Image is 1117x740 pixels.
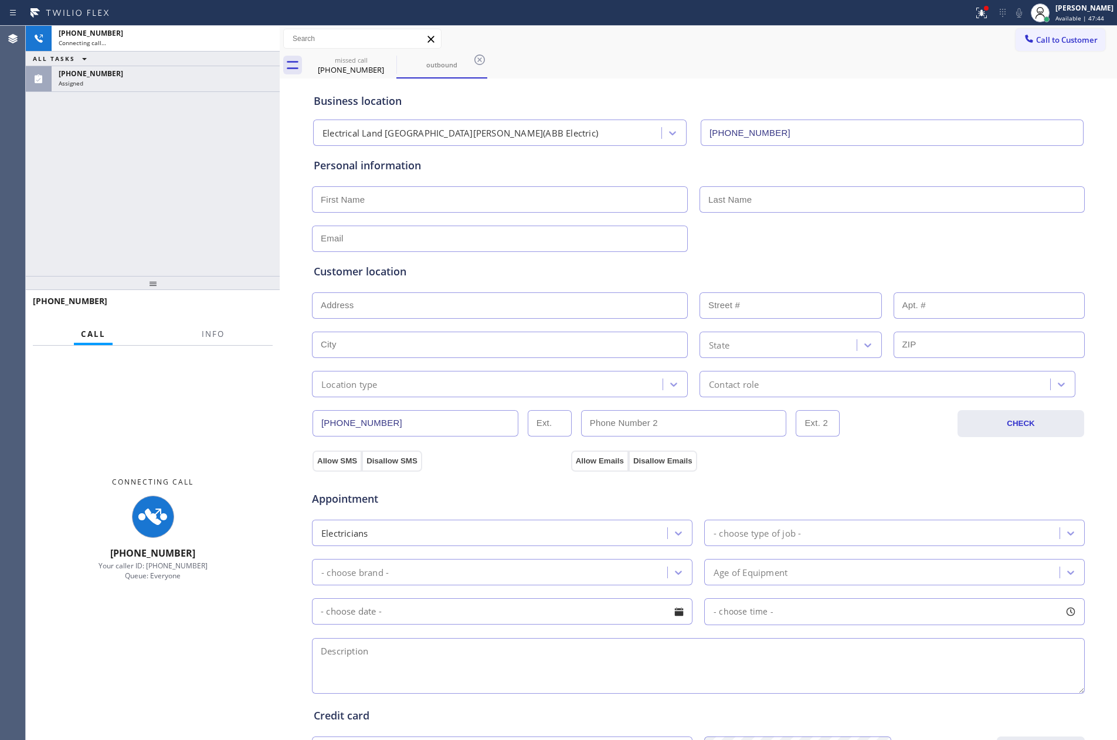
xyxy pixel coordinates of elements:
input: Phone Number [313,410,518,437]
input: Apt. # [894,292,1085,319]
div: Business location [314,93,1083,109]
span: [PHONE_NUMBER] [110,547,195,560]
div: [PERSON_NAME] [1055,3,1113,13]
div: Age of Equipment [714,565,787,579]
input: Search [284,29,441,48]
span: Appointment [312,491,568,507]
input: Ext. [528,410,572,437]
input: Street # [700,292,882,319]
span: ALL TASKS [33,54,75,63]
div: Credit card [314,708,1083,724]
span: Connecting call… [59,39,106,47]
span: Info [202,329,225,339]
div: Customer location [314,264,1083,279]
span: Available | 47:44 [1055,14,1104,22]
div: Personal information [314,158,1083,173]
div: Contact role [709,377,759,391]
button: Info [195,323,232,346]
span: - choose time - [714,606,773,617]
input: Address [312,292,688,319]
div: State [709,338,729,352]
input: ZIP [894,332,1085,358]
input: Ext. 2 [796,410,840,437]
span: Your caller ID: [PHONE_NUMBER] Queue: Everyone [99,561,208,581]
button: Disallow SMS [362,451,422,472]
div: [PHONE_NUMBER] [307,64,395,75]
span: [PHONE_NUMBER] [33,295,107,306]
button: Call to Customer [1016,29,1105,51]
button: Allow Emails [571,451,629,472]
div: Location type [321,377,378,391]
button: Mute [1011,5,1027,21]
div: Electrical Land [GEOGRAPHIC_DATA][PERSON_NAME](ABB Electric) [322,127,598,140]
input: - choose date - [312,598,692,625]
span: [PHONE_NUMBER] [59,28,123,38]
div: outbound [398,60,486,69]
input: First Name [312,186,688,213]
input: Phone Number 2 [581,410,787,437]
div: - choose brand - [321,565,389,579]
span: Assigned [59,79,83,87]
button: CHECK [958,410,1084,437]
input: Email [312,226,688,252]
button: Disallow Emails [629,451,697,472]
div: Electricians [321,526,368,540]
button: Allow SMS [313,451,362,472]
input: City [312,332,688,358]
span: Call to Customer [1036,35,1098,45]
span: Connecting Call [112,477,193,487]
span: [PHONE_NUMBER] [59,69,123,79]
input: Last Name [700,186,1085,213]
button: ALL TASKS [26,52,99,66]
button: Call [74,323,113,346]
span: Call [81,329,106,339]
div: (551) 203-6266 [307,52,395,79]
div: - choose type of job - [714,526,801,540]
div: missed call [307,56,395,64]
input: Phone Number [701,120,1084,146]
